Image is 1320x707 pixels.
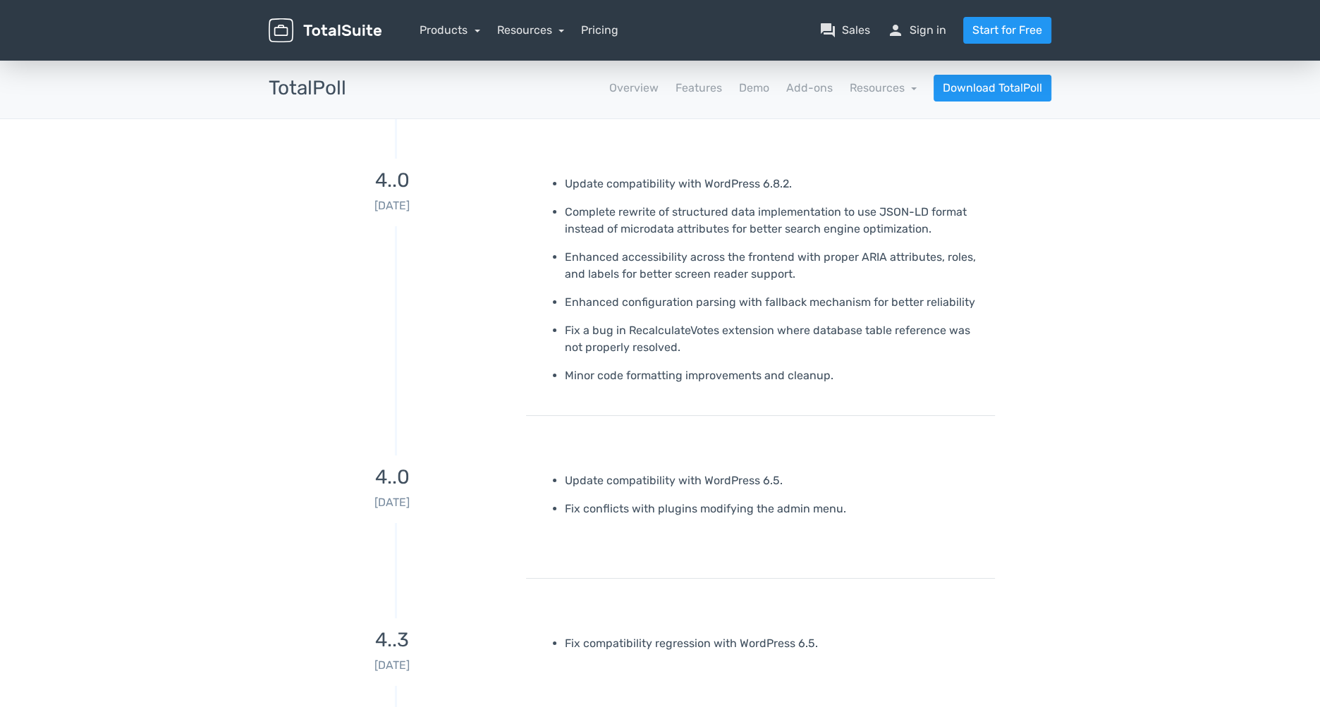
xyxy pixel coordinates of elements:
[497,23,565,37] a: Resources
[269,494,515,511] p: [DATE]
[565,294,984,311] p: Enhanced configuration parsing with fallback mechanism for better reliability
[565,322,984,356] p: Fix a bug in RecalculateVotes extension where database table reference was not properly resolved.
[269,18,381,43] img: TotalSuite for WordPress
[269,629,515,651] h3: 4..3
[675,80,721,97] a: Features
[269,197,515,214] p: [DATE]
[786,80,832,97] a: Add-ons
[738,80,769,97] a: Demo
[819,22,836,39] span: question_answer
[269,78,346,99] h3: TotalPoll
[565,635,984,652] p: Fix compatibility regression with WordPress 6.5.
[565,367,984,384] p: Minor code formatting improvements and cleanup.
[269,467,515,488] h3: 4..0
[565,204,984,238] p: Complete rewrite of structured data implementation to use JSON-LD format instead of microdata att...
[609,80,658,97] a: Overview
[565,249,984,283] p: Enhanced accessibility across the frontend with proper ARIA attributes, roles, and labels for bet...
[887,22,946,39] a: personSign in
[565,472,984,489] p: Update compatibility with WordPress 6.5.
[887,22,904,39] span: person
[963,17,1051,44] a: Start for Free
[565,176,984,192] p: Update compatibility with WordPress 6.8.2.
[269,657,515,674] p: [DATE]
[269,170,515,192] h3: 4..0
[934,75,1051,102] a: Download TotalPoll
[849,81,917,94] a: Resources
[819,22,870,39] a: question_answerSales
[581,22,618,39] a: Pricing
[420,23,480,37] a: Products
[565,500,984,517] p: Fix conflicts with plugins modifying the admin menu.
